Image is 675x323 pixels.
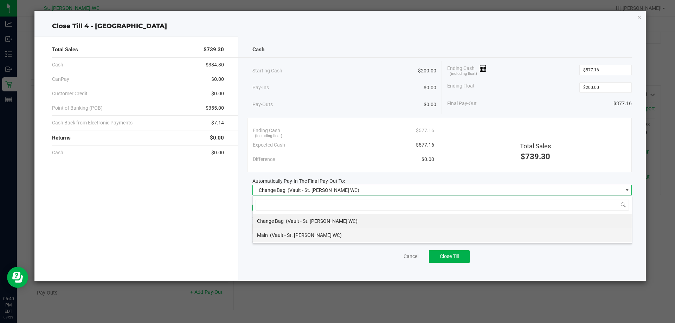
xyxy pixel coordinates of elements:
span: (Vault - St. [PERSON_NAME] WC) [288,187,359,193]
span: -$7.14 [210,119,224,127]
span: Change Bag [259,187,285,193]
span: $0.00 [424,84,436,91]
span: $0.00 [211,90,224,97]
span: $739.30 [204,46,224,54]
span: (including float) [255,133,282,139]
span: Pay-Outs [252,101,273,108]
span: $0.00 [210,134,224,142]
span: Ending Float [447,82,475,93]
span: Cash [52,61,63,69]
span: (Vault - St. [PERSON_NAME] WC) [270,232,342,238]
span: Final Pay-Out [447,100,477,107]
span: $739.30 [521,152,550,161]
span: Automatically Pay-In The Final Pay-Out To: [252,178,345,184]
span: Expected Cash [253,141,285,149]
span: $200.00 [418,67,436,75]
span: Ending Cash [253,127,280,134]
span: Cash Back from Electronic Payments [52,119,133,127]
div: Close Till 4 - [GEOGRAPHIC_DATA] [34,21,646,31]
span: $577.16 [416,141,434,149]
span: (Vault - St. [PERSON_NAME] WC) [286,218,358,224]
span: Main [257,232,268,238]
span: Cash [52,149,63,156]
span: $0.00 [422,156,434,163]
button: Close Till [429,250,470,263]
span: Starting Cash [252,67,282,75]
span: $0.00 [424,101,436,108]
span: Ending Cash [447,65,487,75]
span: $355.00 [206,104,224,112]
span: $0.00 [211,149,224,156]
span: $0.00 [211,76,224,83]
span: (including float) [450,71,477,77]
span: Point of Banking (POB) [52,104,103,112]
iframe: Resource center [7,267,28,288]
span: Close Till [440,253,459,259]
span: CanPay [52,76,69,83]
span: Pay-Ins [252,84,269,91]
span: $377.16 [613,100,632,107]
span: $384.30 [206,61,224,69]
span: Total Sales [520,142,551,150]
span: Change Bag [257,218,284,224]
span: Difference [253,156,275,163]
a: Cancel [404,253,418,260]
span: Cash [252,46,264,54]
span: $577.16 [416,127,434,134]
span: Customer Credit [52,90,88,97]
div: Returns [52,130,224,146]
span: Total Sales [52,46,78,54]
